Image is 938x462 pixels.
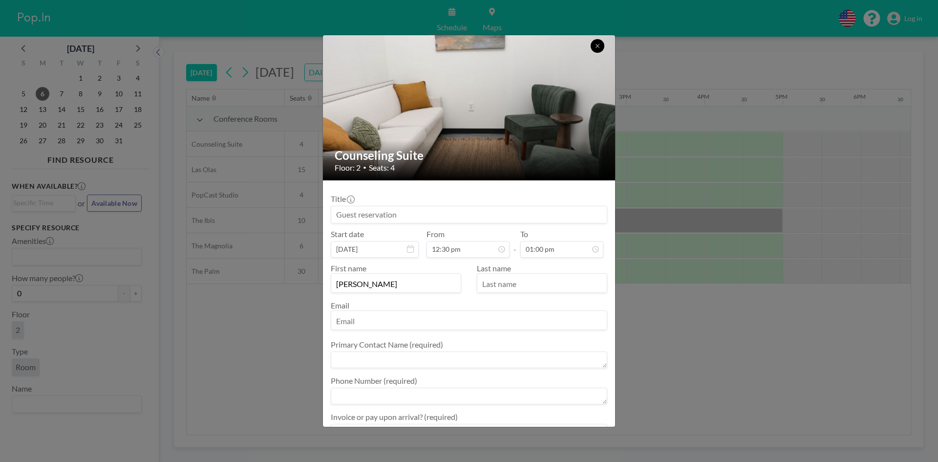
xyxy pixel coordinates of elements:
span: - [513,233,516,254]
label: Start date [331,229,364,239]
label: Invoice or pay upon arrival? (required) [331,412,458,422]
span: Floor: 2 [335,163,361,173]
span: Seats: 4 [369,163,395,173]
label: To [520,229,528,239]
label: Last name [477,264,511,273]
label: Email [331,301,349,310]
input: First name [331,276,461,292]
label: Primary Contact Name (required) [331,340,443,350]
input: Email [331,313,607,330]
h2: Counseling Suite [335,148,604,163]
input: Guest reservation [331,206,607,223]
label: From [426,229,445,239]
label: Title [331,194,354,204]
span: • [363,164,366,171]
img: 537.png [323,26,616,189]
label: First name [331,264,366,273]
label: Phone Number (required) [331,376,417,386]
input: Last name [477,276,607,292]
